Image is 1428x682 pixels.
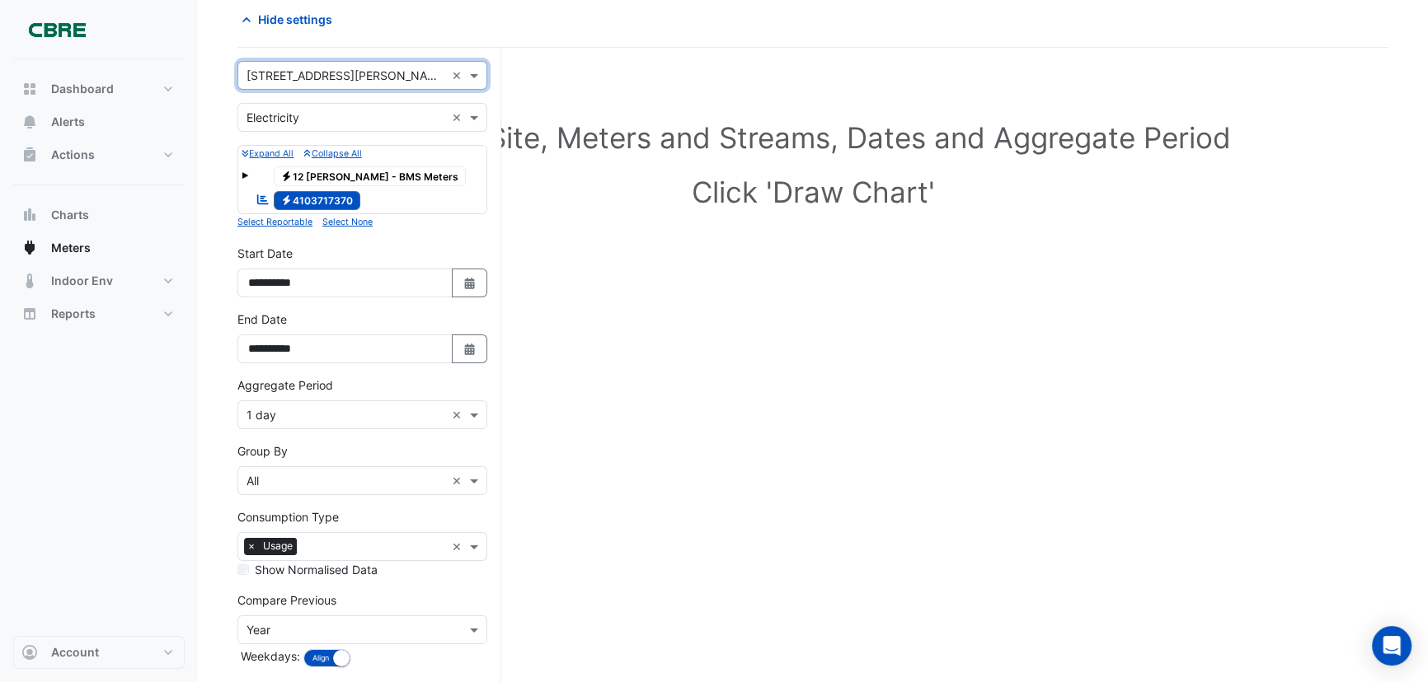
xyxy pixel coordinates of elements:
span: Usage [259,538,297,554]
small: Expand All [242,148,294,159]
small: Collapse All [303,148,361,159]
button: Alerts [13,105,185,138]
button: Charts [13,199,185,231]
label: End Date [237,311,287,328]
label: Group By [237,442,288,460]
label: Start Date [237,245,293,262]
span: Clear [452,472,466,489]
span: × [244,538,259,554]
button: Actions [13,138,185,171]
button: Indoor Env [13,264,185,297]
span: Account [51,644,99,661]
span: Alerts [51,114,85,130]
span: 4103717370 [274,191,361,211]
small: Select Reportable [237,217,312,227]
label: Weekdays: [237,647,300,665]
span: Actions [51,147,95,163]
button: Reports [13,297,185,330]
button: Account [13,636,185,669]
fa-icon: Select Date [463,342,477,356]
app-icon: Alerts [21,114,38,130]
button: Dashboard [13,72,185,105]
label: Show Normalised Data [255,561,378,578]
label: Compare Previous [237,591,336,609]
label: Aggregate Period [237,376,333,394]
div: Open Intercom Messenger [1372,626,1412,666]
span: Meters [51,240,91,256]
span: Dashboard [51,81,114,97]
span: Reports [51,306,96,322]
span: Indoor Env [51,273,113,289]
img: Company Logo [20,13,94,46]
button: Select Reportable [237,214,312,229]
span: Hide settings [258,11,332,28]
fa-icon: Electricity [280,170,293,182]
button: Collapse All [303,146,361,161]
app-icon: Charts [21,207,38,223]
app-icon: Reports [21,306,38,322]
fa-icon: Reportable [256,193,270,207]
span: Clear [452,67,466,84]
h1: Click 'Draw Chart' [264,175,1362,209]
span: Clear [452,406,466,423]
small: Select None [322,217,373,227]
fa-icon: Electricity [280,194,293,207]
button: Meters [13,231,185,264]
button: Select None [322,214,373,229]
span: 12 [PERSON_NAME] - BMS Meters [274,166,467,186]
button: Hide settings [237,5,343,34]
span: Clear [452,109,466,126]
button: Expand All [242,146,294,161]
app-icon: Indoor Env [21,273,38,289]
app-icon: Actions [21,147,38,163]
label: Consumption Type [237,508,339,526]
h1: Select Site, Meters and Streams, Dates and Aggregate Period [264,120,1362,155]
app-icon: Dashboard [21,81,38,97]
span: Clear [452,538,466,555]
app-icon: Meters [21,240,38,256]
fa-icon: Select Date [463,276,477,290]
span: Charts [51,207,89,223]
